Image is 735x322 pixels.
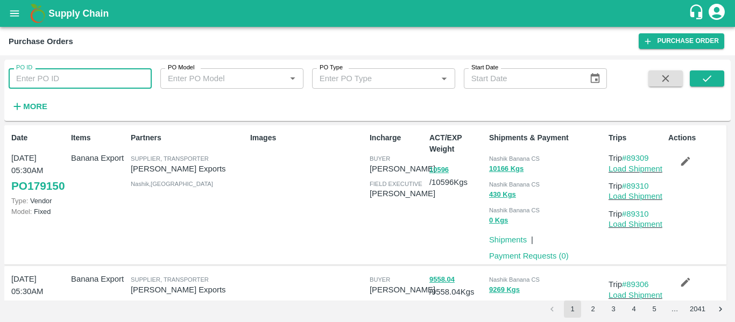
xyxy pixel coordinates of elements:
[609,152,664,164] p: Trip
[370,155,390,162] span: buyer
[71,152,126,164] p: Banana Export
[370,188,435,199] p: [PERSON_NAME]
[131,284,246,296] p: [PERSON_NAME] Exports
[489,276,540,283] span: Nashik Banana CS
[48,8,109,19] b: Supply Chain
[71,132,126,144] p: Items
[131,155,209,162] span: Supplier, Transporter
[622,280,649,289] a: #89306
[639,33,724,49] a: Purchase Order
[646,300,663,318] button: Go to page 5
[11,176,65,196] a: PO179150
[668,132,724,144] p: Actions
[11,152,67,176] p: [DATE] 05:30AM
[622,154,649,162] a: #89309
[370,276,390,283] span: buyer
[131,276,209,283] span: Supplier, Transporter
[71,273,126,285] p: Banana Export
[370,132,425,144] p: Incharge
[707,2,726,25] div: account of current user
[429,273,485,298] p: / 9558.04 Kgs
[471,63,498,72] label: Start Date
[2,1,27,26] button: open drawer
[16,63,32,72] label: PO ID
[286,71,300,85] button: Open
[622,182,649,190] a: #89310
[9,97,50,116] button: More
[23,102,47,111] strong: More
[429,132,485,155] p: ACT/EXP Weight
[687,300,709,318] button: Go to page 2041
[168,63,195,72] label: PO Model
[609,278,664,290] p: Trip
[9,68,152,89] input: Enter PO ID
[370,163,435,175] p: [PERSON_NAME]
[11,273,67,297] p: [DATE] 05:30AM
[609,164,662,173] a: Load Shipment
[609,220,662,228] a: Load Shipment
[9,34,73,48] div: Purchase Orders
[250,132,365,144] p: Images
[429,164,449,176] button: 10596
[489,181,540,188] span: Nashik Banana CS
[489,214,508,227] button: 0 Kgs
[609,291,662,299] a: Load Shipment
[625,300,642,318] button: Go to page 4
[131,163,246,175] p: [PERSON_NAME] Exports
[489,207,540,213] span: Nashik Banana CS
[164,71,282,85] input: Enter PO Model
[609,132,664,144] p: Trips
[429,163,485,188] p: / 10596 Kgs
[370,284,435,296] p: [PERSON_NAME]
[542,300,731,318] nav: pagination navigation
[11,206,67,217] p: Fixed
[131,132,246,144] p: Partners
[131,181,213,187] span: Nashik , [GEOGRAPHIC_DATA]
[489,235,527,244] a: Shipments
[11,132,67,144] p: Date
[11,207,32,216] span: Model:
[564,300,581,318] button: page 1
[27,3,48,24] img: logo
[712,300,729,318] button: Go to next page
[11,196,67,206] p: Vendor
[489,163,524,175] button: 10166 Kgs
[666,304,683,314] div: …
[320,63,343,72] label: PO Type
[464,68,581,89] input: Start Date
[585,68,605,89] button: Choose date
[489,284,520,296] button: 9269 Kgs
[609,208,664,220] p: Trip
[489,155,540,162] span: Nashik Banana CS
[489,189,516,201] button: 430 Kgs
[584,300,602,318] button: Go to page 2
[605,300,622,318] button: Go to page 3
[48,6,688,21] a: Supply Chain
[489,252,569,260] a: Payment Requests (0)
[609,192,662,201] a: Load Shipment
[11,197,28,205] span: Type:
[688,4,707,23] div: customer-support
[489,132,604,144] p: Shipments & Payment
[437,71,451,85] button: Open
[429,274,455,286] button: 9558.04
[370,181,422,187] span: field executive
[527,230,533,246] div: |
[622,210,649,218] a: #89310
[315,71,434,85] input: Enter PO Type
[609,180,664,192] p: Trip
[11,297,65,317] a: PO179103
